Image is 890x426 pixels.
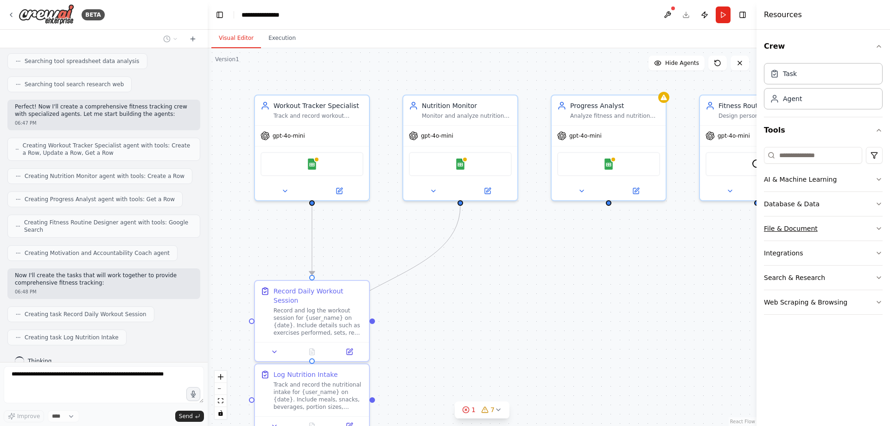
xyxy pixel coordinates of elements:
[273,381,363,411] div: Track and record the nutritional intake for {user_name} on {date}. Include meals, snacks, beverag...
[254,95,370,201] div: Workout Tracker SpecialistTrack and record workout sessions for {user_name}, including exercises ...
[28,357,57,365] span: Thinking...
[718,132,750,140] span: gpt-4o-mini
[764,192,883,216] button: Database & Data
[159,33,182,45] button: Switch to previous chat
[422,101,512,110] div: Nutrition Monitor
[25,196,175,203] span: Creating Progress Analyst agent with tools: Get a Row
[764,266,883,290] button: Search & Research
[422,112,512,120] div: Monitor and analyze nutritional intake for {user_name}, tracking calories, macronutrients (protei...
[471,405,476,414] span: 1
[764,33,883,59] button: Crew
[273,370,338,379] div: Log Nutrition Intake
[490,405,495,414] span: 7
[25,57,140,65] span: Searching tool spreadsheet data analysis
[665,59,699,67] span: Hide Agents
[455,159,466,170] img: Google Sheets
[736,8,749,21] button: Hide right sidebar
[402,95,518,201] div: Nutrition MonitorMonitor and analyze nutritional intake for {user_name}, tracking calories, macro...
[254,280,370,362] div: Record Daily Workout SessionRecord and log the workout session for {user_name} on {date}. Include...
[17,413,40,420] span: Improve
[718,112,808,120] div: Design personalized fitness routines for {user_name} based on their goals ({fitness_goals}), curr...
[242,10,288,19] nav: breadcrumb
[764,290,883,314] button: Web Scraping & Browsing
[273,307,363,337] div: Record and log the workout session for {user_name} on {date}. Include details such as exercises p...
[215,56,239,63] div: Version 1
[455,401,509,419] button: 17
[307,206,317,275] g: Edge from 21b98555-506f-4e00-8916-fc36c5e3b877 to ee7372d4-6a98-4f9c-b6a7-3bbcc18063f1
[764,117,883,143] button: Tools
[273,286,363,305] div: Record Daily Workout Session
[213,8,226,21] button: Hide left sidebar
[610,185,662,197] button: Open in side panel
[185,33,200,45] button: Start a new chat
[25,311,146,318] span: Creating task Record Daily Workout Session
[333,346,365,357] button: Open in side panel
[19,4,74,25] img: Logo
[186,387,200,401] button: Click to speak your automation idea
[751,159,763,170] img: SerplyWebSearchTool
[764,167,883,191] button: AI & Machine Learning
[15,288,193,295] div: 06:48 PM
[718,101,808,110] div: Fitness Routine Designer
[215,371,227,419] div: React Flow controls
[24,219,192,234] span: Creating Fitness Routine Designer agent with tools: Google Search
[783,69,797,78] div: Task
[273,112,363,120] div: Track and record workout sessions for {user_name}, including exercises performed, sets, reps, wei...
[211,29,261,48] button: Visual Editor
[551,95,667,201] div: Progress AnalystAnalyze fitness and nutrition progress trends for {user_name}, identifying patter...
[764,241,883,265] button: Integrations
[215,407,227,419] button: toggle interactivity
[570,101,660,110] div: Progress Analyst
[569,132,602,140] span: gpt-4o-mini
[313,185,365,197] button: Open in side panel
[603,159,614,170] img: Google Sheets
[273,132,305,140] span: gpt-4o-mini
[215,383,227,395] button: zoom out
[25,334,119,341] span: Creating task Log Nutrition Intake
[15,272,193,286] p: Now I'll create the tasks that will work together to provide comprehensive fitness tracking:
[215,371,227,383] button: zoom in
[699,95,815,201] div: Fitness Routine DesignerDesign personalized fitness routines for {user_name} based on their goals...
[783,94,802,103] div: Agent
[82,9,105,20] div: BETA
[461,185,514,197] button: Open in side panel
[23,142,192,157] span: Creating Workout Tracker Specialist agent with tools: Create a Row, Update a Row, Get a Row
[179,413,193,420] span: Send
[292,346,332,357] button: No output available
[215,395,227,407] button: fit view
[764,9,802,20] h4: Resources
[730,419,755,424] a: React Flow attribution
[764,143,883,322] div: Tools
[306,159,318,170] img: Google Sheets
[273,101,363,110] div: Workout Tracker Specialist
[307,206,465,358] g: Edge from 356af0b6-52dd-4bd8-a238-9f0c1769506b to 858d615a-16a7-4e0b-91bb-01ae376fa187
[25,249,170,257] span: Creating Motivation and Accountability Coach agent
[648,56,705,70] button: Hide Agents
[764,216,883,241] button: File & Document
[421,132,453,140] span: gpt-4o-mini
[25,172,184,180] span: Creating Nutrition Monitor agent with tools: Create a Row
[570,112,660,120] div: Analyze fitness and nutrition progress trends for {user_name}, identifying patterns, achievements...
[15,120,193,127] div: 06:47 PM
[4,410,44,422] button: Improve
[175,411,204,422] button: Send
[261,29,303,48] button: Execution
[25,81,124,88] span: Searching tool search research web
[15,103,193,118] p: Perfect! Now I'll create a comprehensive fitness tracking crew with specialized agents. Let me st...
[764,59,883,117] div: Crew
